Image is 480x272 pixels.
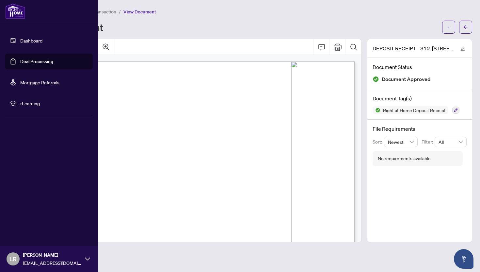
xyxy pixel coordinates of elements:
h4: Document Status [373,63,467,71]
li: / [119,8,121,15]
a: Mortgage Referrals [20,79,59,85]
span: arrow-left [463,25,468,29]
span: LR [9,254,17,263]
h4: Document Tag(s) [373,94,467,102]
span: edit [460,46,465,51]
img: Status Icon [373,106,380,114]
span: DEPOSIT RECEIPT - 312-[STREET_ADDRESS]pdf [373,44,454,52]
img: Document Status [373,76,379,82]
span: [EMAIL_ADDRESS][DOMAIN_NAME] [23,259,82,266]
a: Deal Processing [20,59,53,64]
div: No requirements available [378,155,431,162]
img: logo [5,3,25,19]
span: Newest [388,137,414,147]
span: View Document [123,9,156,15]
span: All [439,137,463,147]
p: Sort: [373,138,384,145]
span: [PERSON_NAME] [23,251,82,259]
span: View Transaction [81,9,116,15]
a: Dashboard [20,38,42,43]
span: ellipsis [446,25,451,29]
span: Document Approved [382,75,431,84]
span: Right at Home Deposit Receipt [380,108,448,112]
span: rLearning [20,100,88,107]
p: Filter: [422,138,435,145]
h4: File Requirements [373,125,467,133]
button: Open asap [454,249,473,269]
